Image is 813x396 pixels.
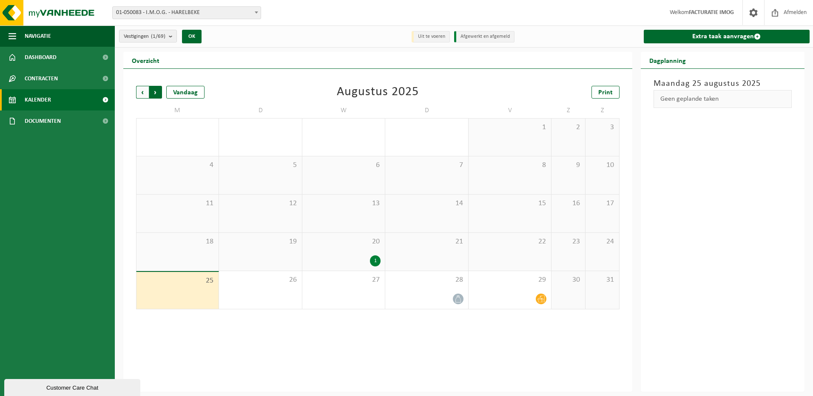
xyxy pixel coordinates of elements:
td: V [469,103,551,118]
count: (1/69) [151,34,165,39]
td: D [385,103,468,118]
span: 31 [590,275,615,285]
td: D [219,103,302,118]
span: Dashboard [25,47,57,68]
span: 6 [307,161,381,170]
span: 16 [556,199,581,208]
span: 4 [141,161,214,170]
iframe: chat widget [4,377,142,396]
div: 1 [370,255,381,266]
strong: FACTURATIE IMOG [689,9,734,16]
span: 5 [223,161,297,170]
li: Afgewerkt en afgemeld [454,31,515,42]
span: 01-050083 - I.M.O.G. - HARELBEKE [113,7,261,19]
span: 1 [473,123,547,132]
span: 24 [590,237,615,246]
span: 17 [590,199,615,208]
span: 12 [223,199,297,208]
div: Vandaag [166,86,205,99]
span: 25 [141,276,214,286]
span: Documenten [25,110,61,132]
td: W [302,103,385,118]
span: Vorige [136,86,149,99]
span: 2 [556,123,581,132]
span: Volgende [149,86,162,99]
td: Z [551,103,586,118]
button: OK [182,30,202,43]
span: 20 [307,237,381,246]
span: 15 [473,199,547,208]
span: 21 [389,237,463,246]
div: Geen geplande taken [654,90,792,108]
div: Augustus 2025 [337,86,419,99]
span: 23 [556,237,581,246]
span: 8 [473,161,547,170]
span: 01-050083 - I.M.O.G. - HARELBEKE [112,6,261,19]
span: 27 [307,275,381,285]
button: Vestigingen(1/69) [119,30,177,42]
span: Navigatie [25,25,51,47]
span: Vestigingen [124,30,165,43]
span: 11 [141,199,214,208]
span: 19 [223,237,297,246]
span: 22 [473,237,547,246]
span: 29 [473,275,547,285]
h2: Dagplanning [641,52,694,68]
span: Contracten [25,68,58,89]
span: 7 [389,161,463,170]
h3: Maandag 25 augustus 2025 [654,77,792,90]
span: 13 [307,199,381,208]
span: 9 [556,161,581,170]
li: Uit te voeren [412,31,450,42]
span: 14 [389,199,463,208]
span: 26 [223,275,297,285]
a: Extra taak aanvragen [644,30,810,43]
h2: Overzicht [123,52,168,68]
td: M [136,103,219,118]
span: 18 [141,237,214,246]
span: Print [598,89,613,96]
span: 28 [389,275,463,285]
a: Print [591,86,620,99]
span: Kalender [25,89,51,110]
span: 10 [590,161,615,170]
span: 30 [556,275,581,285]
span: 3 [590,123,615,132]
td: Z [586,103,620,118]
